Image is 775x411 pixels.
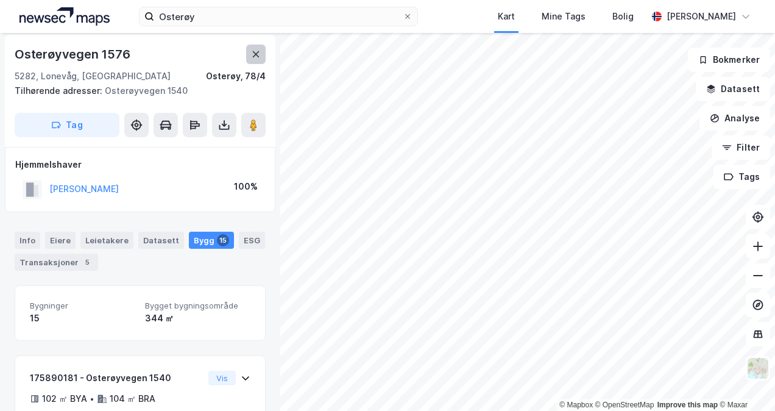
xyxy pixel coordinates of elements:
div: 15 [30,311,135,326]
div: 102 ㎡ BYA [42,391,87,406]
div: Osterøy, 78/4 [206,69,266,84]
button: Bokmerker [688,48,770,72]
div: Osterøyvegen 1576 [15,45,133,64]
span: Tilhørende adresser: [15,85,105,96]
div: [PERSON_NAME] [667,9,736,24]
div: Info [15,232,40,249]
div: Leietakere [80,232,133,249]
input: Søk på adresse, matrikkel, gårdeiere, leietakere eller personer [154,7,402,26]
span: Bygget bygningsområde [145,301,250,311]
div: Kart [498,9,515,24]
div: Eiere [45,232,76,249]
a: OpenStreetMap [595,401,654,409]
a: Improve this map [657,401,718,409]
button: Analyse [699,106,770,130]
div: 100% [234,179,258,194]
button: Vis [208,371,236,385]
div: Osterøyvegen 1540 [15,84,256,98]
div: ESG [239,232,265,249]
img: logo.a4113a55bc3d86da70a041830d287a7e.svg [19,7,110,26]
div: 5282, Lonevåg, [GEOGRAPHIC_DATA] [15,69,171,84]
a: Mapbox [559,401,593,409]
div: 15 [217,234,229,246]
div: 175890181 - Osterøyvegen 1540 [30,371,203,385]
div: Kontrollprogram for chat [714,352,775,411]
div: 104 ㎡ BRA [110,391,155,406]
div: 344 ㎡ [145,311,250,326]
button: Tags [713,165,770,189]
button: Datasett [696,77,770,101]
div: Mine Tags [542,9,586,24]
iframe: Chat Widget [714,352,775,411]
div: Datasett [138,232,184,249]
div: Bygg [189,232,234,249]
button: Tag [15,113,119,137]
button: Filter [712,135,770,160]
div: • [90,394,94,404]
div: Bolig [612,9,634,24]
div: Transaksjoner [15,254,98,271]
div: Hjemmelshaver [15,157,265,172]
div: 5 [81,256,93,268]
span: Bygninger [30,301,135,311]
